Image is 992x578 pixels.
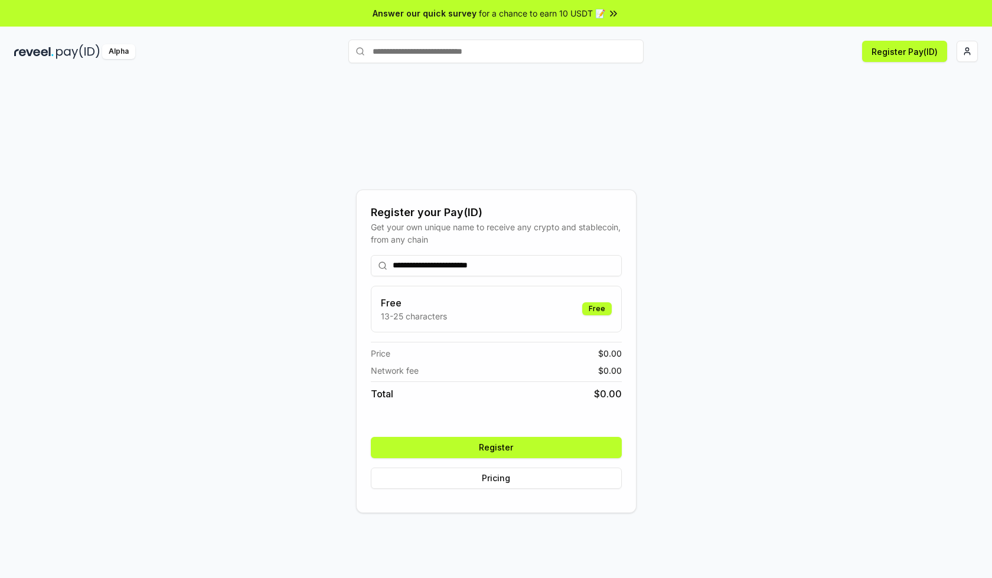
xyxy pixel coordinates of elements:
img: pay_id [56,44,100,59]
span: $ 0.00 [598,347,622,360]
p: 13-25 characters [381,310,447,322]
img: reveel_dark [14,44,54,59]
span: $ 0.00 [594,387,622,401]
div: Get your own unique name to receive any crypto and stablecoin, from any chain [371,221,622,246]
button: Pricing [371,468,622,489]
div: Alpha [102,44,135,59]
span: $ 0.00 [598,364,622,377]
button: Register Pay(ID) [862,41,947,62]
span: for a chance to earn 10 USDT 📝 [479,7,605,19]
span: Price [371,347,390,360]
button: Register [371,437,622,458]
div: Free [582,302,612,315]
span: Total [371,387,393,401]
div: Register your Pay(ID) [371,204,622,221]
span: Network fee [371,364,419,377]
h3: Free [381,296,447,310]
span: Answer our quick survey [373,7,477,19]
